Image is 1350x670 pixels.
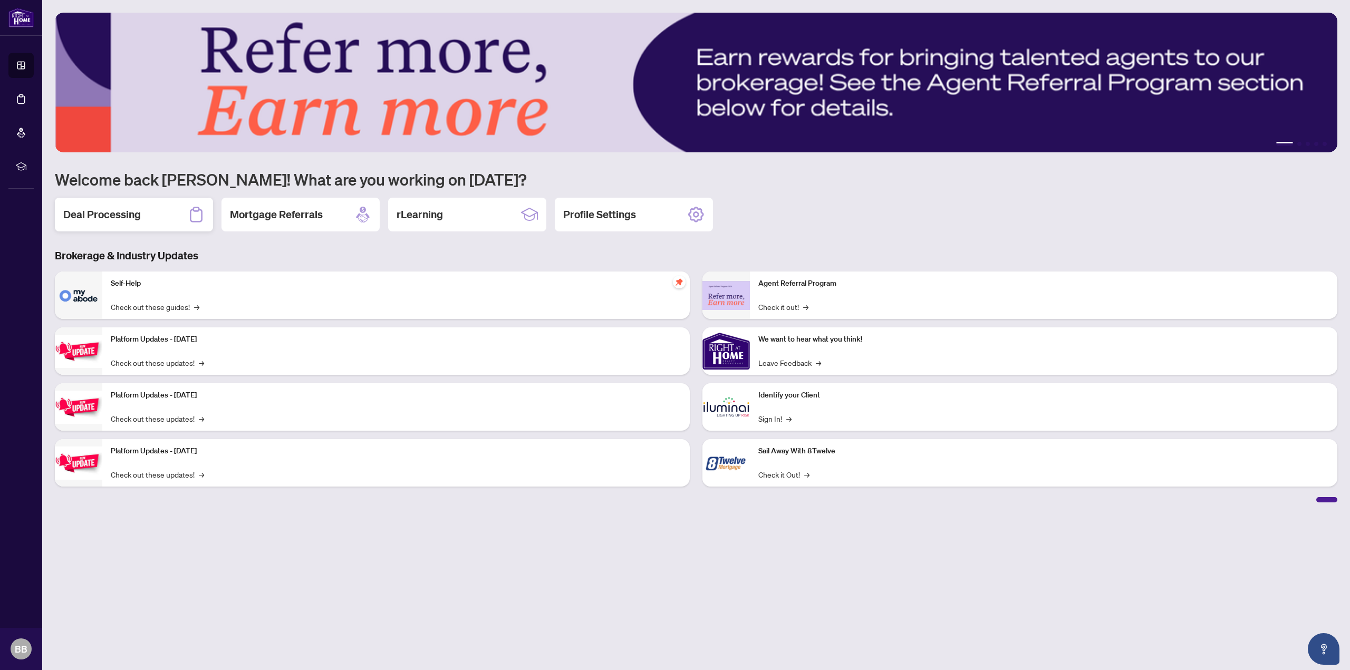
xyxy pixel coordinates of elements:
a: Check out these updates!→ [111,469,204,480]
img: Platform Updates - June 23, 2025 [55,446,102,480]
span: BB [15,642,27,656]
button: 2 [1297,142,1301,146]
span: → [199,469,204,480]
h2: rLearning [397,207,443,222]
span: → [199,357,204,368]
span: → [194,301,199,313]
button: Open asap [1308,633,1339,665]
h3: Brokerage & Industry Updates [55,248,1337,263]
button: 1 [1276,142,1293,146]
p: Agent Referral Program [758,278,1329,289]
a: Sign In!→ [758,413,792,424]
p: Self-Help [111,278,681,289]
img: We want to hear what you think! [702,327,750,375]
span: → [786,413,792,424]
p: Identify your Client [758,390,1329,401]
button: 3 [1306,142,1310,146]
h1: Welcome back [PERSON_NAME]! What are you working on [DATE]? [55,169,1337,189]
span: → [804,469,809,480]
span: → [816,357,821,368]
img: Self-Help [55,271,102,319]
p: Platform Updates - [DATE] [111,390,681,401]
p: We want to hear what you think! [758,334,1329,345]
p: Sail Away With 8Twelve [758,445,1329,457]
a: Check out these updates!→ [111,413,204,424]
span: → [803,301,808,313]
p: Platform Updates - [DATE] [111,445,681,457]
img: logo [8,8,34,27]
a: Check out these guides!→ [111,301,199,313]
h2: Mortgage Referrals [230,207,323,222]
a: Check it Out!→ [758,469,809,480]
p: Platform Updates - [DATE] [111,334,681,345]
img: Platform Updates - July 8, 2025 [55,391,102,424]
a: Check it out!→ [758,301,808,313]
a: Check out these updates!→ [111,357,204,368]
span: → [199,413,204,424]
img: Platform Updates - July 21, 2025 [55,335,102,368]
img: Slide 0 [55,13,1337,152]
h2: Profile Settings [563,207,636,222]
h2: Deal Processing [63,207,141,222]
button: 4 [1314,142,1318,146]
span: pushpin [673,276,686,288]
a: Leave Feedback→ [758,357,821,368]
img: Agent Referral Program [702,281,750,310]
button: 5 [1323,142,1327,146]
img: Identify your Client [702,383,750,431]
img: Sail Away With 8Twelve [702,439,750,487]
